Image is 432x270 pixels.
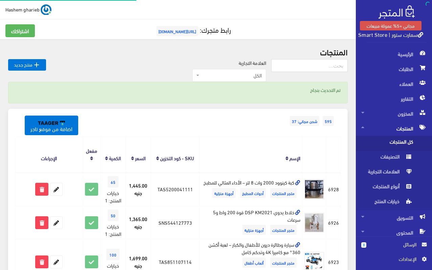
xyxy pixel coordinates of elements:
[15,86,341,94] p: تم التحديث بنجاح
[361,91,427,106] span: التقارير
[8,59,46,71] a: منتج جديد
[199,172,302,206] td: كبة كينوود 2000 وات 8 لتر – الأداء المثالي للمطبخ
[192,69,266,82] span: الكل
[25,116,78,135] a: اضافة من موقع تاجر
[361,76,427,91] span: العملاء
[372,241,416,248] span: الرسائل
[356,121,432,136] a: المنتجات
[156,26,198,36] span: [URL][DOMAIN_NAME]
[356,76,432,91] a: العملاء
[361,241,427,255] a: 0 الرسائل
[356,225,432,240] a: المحتوى
[326,172,341,206] td: 6928
[271,59,348,72] input: بحث...
[356,180,432,195] a: أنواع المنتجات
[356,195,432,210] a: خيارات المنتج
[356,151,432,166] a: التصنيفات
[356,62,432,76] a: الطلبات
[5,5,40,14] span: Hashem gharieb
[361,47,427,62] span: الرئيسية
[361,166,413,180] span: العلامات التجارية
[361,121,427,136] span: المنتجات
[361,106,427,121] span: المخزون
[361,255,427,266] a: اﻹعدادات
[270,225,297,235] span: متجر المنتجات
[126,172,151,206] td: 1,445.00 جنيه
[160,153,194,163] a: SKU - كود التخزين
[326,206,341,239] td: 6926
[361,180,413,195] span: أنواع المنتجات
[105,188,121,205] span: خيارات المنتج: 1
[360,21,422,30] a: مجاني +5% عمولة مبيعات
[361,242,366,248] span: 0
[289,153,300,163] a: الإسم
[304,213,324,233] img: khlat-ydoy-dsp-km2021-ko-200-oat-o5-sraaat.jpg
[86,146,97,155] a: مفعل
[8,47,348,56] h2: المنتجات
[240,188,266,198] span: أدوات المطبخ
[361,136,413,151] span: كل المنتجات
[270,257,297,268] span: متجر المنتجات
[38,121,65,125] img: taager-logo-original.svg
[356,166,432,180] a: العلامات التجارية
[323,116,334,126] span: 595
[108,210,118,221] span: 50
[270,188,297,198] span: متجر المنتجات
[361,210,427,225] span: التسويق
[361,195,413,210] span: خيارات المنتج
[126,206,151,239] td: 1,365.00 جنيه
[155,23,231,36] a: رابط متجرك:[URL][DOMAIN_NAME]
[361,62,427,76] span: الطلبات
[5,24,35,37] a: اشتراكك
[151,172,199,206] td: TAS5200041111
[151,206,199,239] td: SNS544127773
[290,116,319,126] span: شحن مجاني: 37
[109,153,121,163] a: الكمية
[356,136,432,151] a: كل المنتجات
[379,5,415,19] img: .
[108,176,118,188] span: 65
[242,257,266,268] span: ألعاب أطفال
[5,4,51,15] a: ... Hashem gharieb
[358,29,423,39] a: سمارت ستور | Smart Store
[212,188,236,198] span: أجهزة منزلية
[361,225,427,240] span: المحتوى
[304,179,324,199] img: kb-kynood-2000-oat-8-ltr-aladaaa-almthaly-llmtbkh.jpg
[356,47,432,62] a: الرئيسية
[41,4,51,15] img: ...
[135,153,146,163] a: السعر
[199,206,302,239] td: خلاط يدوي DSP KM2021 قوة 200 واط و5 سرعات
[367,255,416,263] span: اﻹعدادات
[106,249,120,260] span: 100
[239,59,266,67] label: العلامة التجارية
[356,106,432,121] a: المخزون
[15,137,83,172] th: الإجراءات
[201,72,262,79] span: الكل
[242,225,266,235] span: أجهزة منزلية
[105,221,121,238] span: خيارات المنتج: 1
[361,151,413,166] span: التصنيفات
[356,91,432,106] a: التقارير
[33,61,41,69] i: 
